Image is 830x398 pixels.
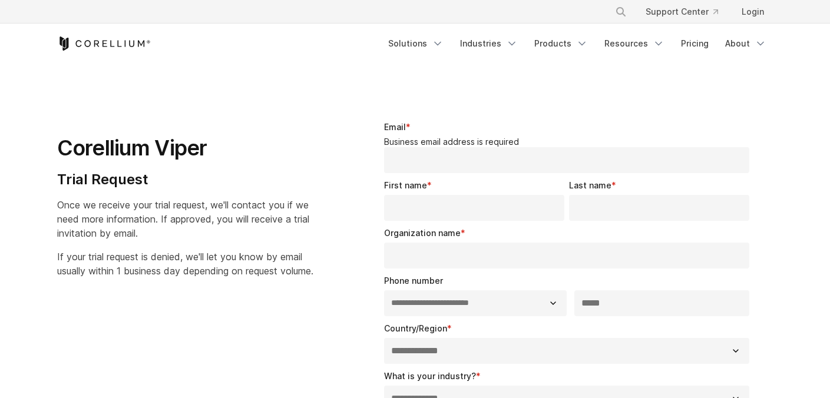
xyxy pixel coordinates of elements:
[57,199,309,239] span: Once we receive your trial request, we'll contact you if we need more information. If approved, y...
[384,323,447,333] span: Country/Region
[601,1,773,22] div: Navigation Menu
[674,33,716,54] a: Pricing
[384,180,427,190] span: First name
[384,276,443,286] span: Phone number
[57,251,313,277] span: If your trial request is denied, we'll let you know by email usually within 1 business day depend...
[453,33,525,54] a: Industries
[381,33,773,54] div: Navigation Menu
[57,37,151,51] a: Corellium Home
[527,33,595,54] a: Products
[569,180,611,190] span: Last name
[718,33,773,54] a: About
[384,137,755,147] legend: Business email address is required
[57,171,313,188] h4: Trial Request
[384,371,476,381] span: What is your industry?
[597,33,672,54] a: Resources
[732,1,773,22] a: Login
[57,135,313,161] h1: Corellium Viper
[384,228,461,238] span: Organization name
[636,1,728,22] a: Support Center
[381,33,451,54] a: Solutions
[384,122,406,132] span: Email
[610,1,631,22] button: Search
